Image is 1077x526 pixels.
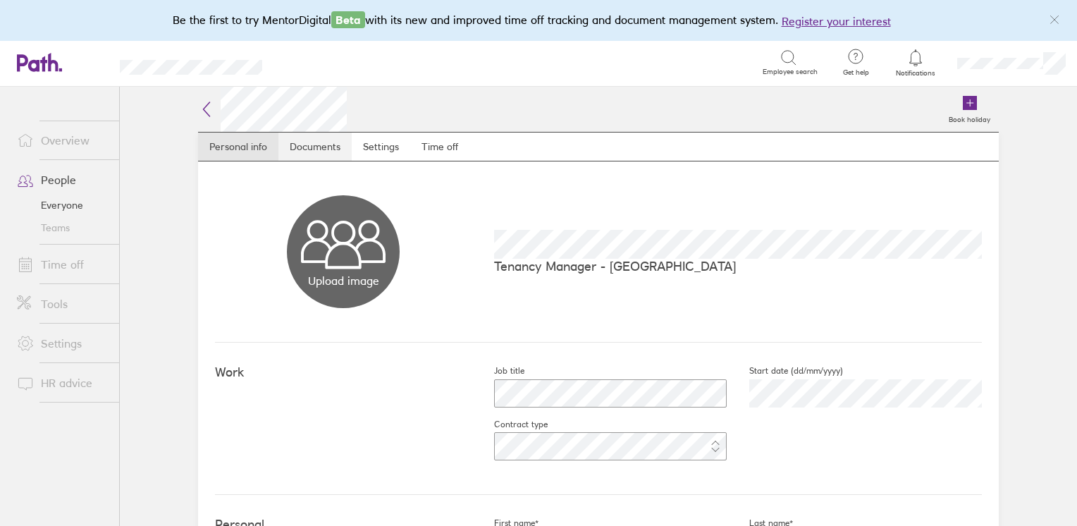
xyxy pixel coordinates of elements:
[300,56,336,68] div: Search
[278,133,352,161] a: Documents
[6,290,119,318] a: Tools
[215,365,472,380] h4: Work
[833,68,879,77] span: Get help
[6,126,119,154] a: Overview
[494,259,982,274] p: Tenancy Manager - [GEOGRAPHIC_DATA]
[472,365,524,377] label: Job title
[472,419,548,430] label: Contract type
[6,329,119,357] a: Settings
[6,166,119,194] a: People
[198,133,278,161] a: Personal info
[173,11,905,30] div: Be the first to try MentorDigital with its new and improved time off tracking and document manage...
[893,69,939,78] span: Notifications
[6,216,119,239] a: Teams
[782,13,891,30] button: Register your interest
[763,68,818,76] span: Employee search
[940,111,999,124] label: Book holiday
[410,133,469,161] a: Time off
[6,250,119,279] a: Time off
[331,11,365,28] span: Beta
[727,365,843,377] label: Start date (dd/mm/yyyy)
[6,194,119,216] a: Everyone
[893,48,939,78] a: Notifications
[352,133,410,161] a: Settings
[940,87,999,132] a: Book holiday
[6,369,119,397] a: HR advice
